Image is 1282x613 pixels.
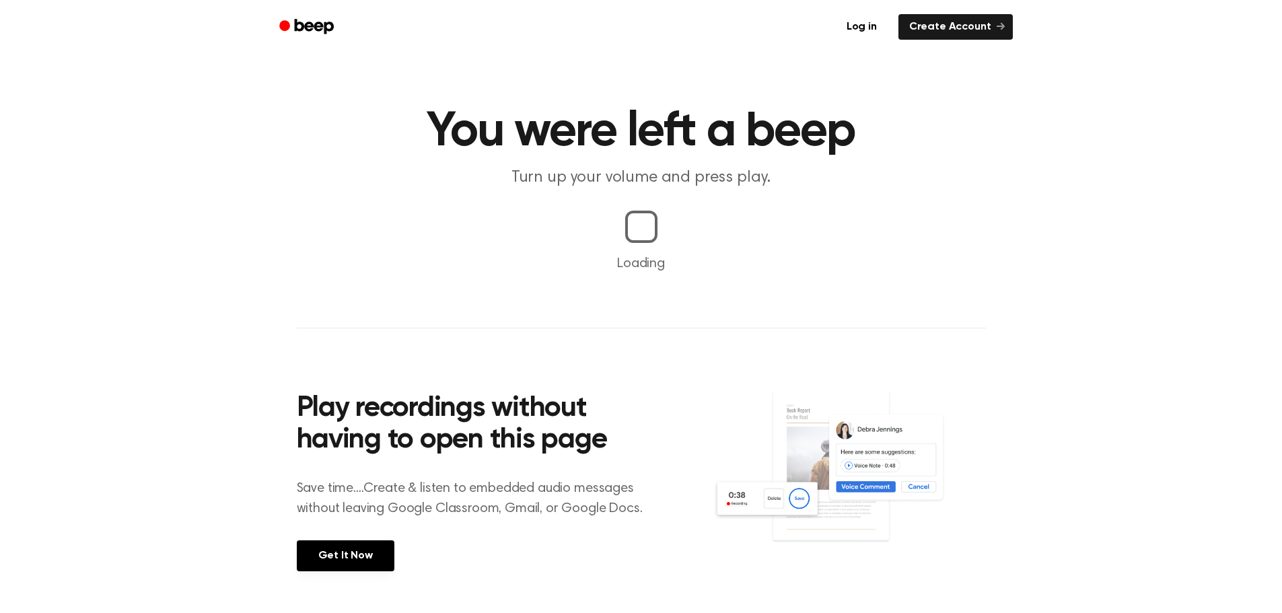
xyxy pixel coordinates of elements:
a: Log in [833,11,890,42]
h2: Play recordings without having to open this page [297,393,660,457]
h1: You were left a beep [297,108,986,156]
a: Get It Now [297,540,394,571]
p: Turn up your volume and press play. [383,167,900,189]
a: Beep [270,14,346,40]
p: Loading [16,254,1266,274]
a: Create Account [898,14,1013,40]
img: Voice Comments on Docs and Recording Widget [713,389,985,570]
p: Save time....Create & listen to embedded audio messages without leaving Google Classroom, Gmail, ... [297,478,660,519]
